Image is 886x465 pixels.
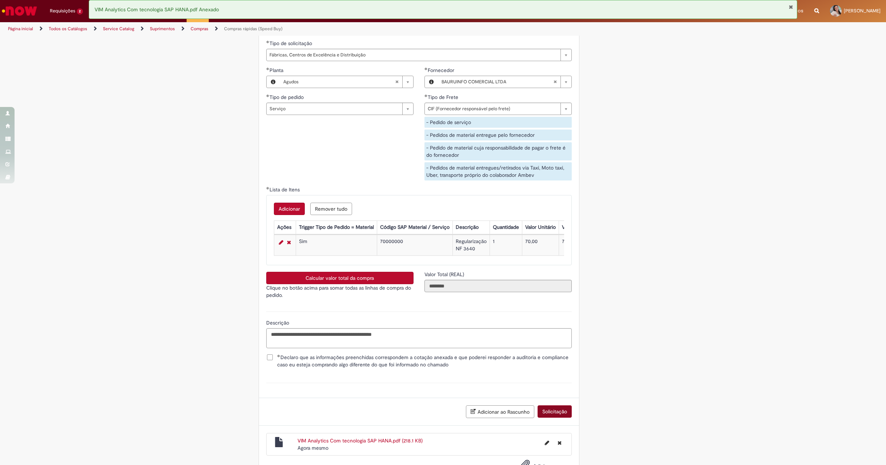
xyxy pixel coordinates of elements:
a: Editar Linha 1 [277,238,285,247]
time: 30/09/2025 13:09:38 [298,445,328,451]
span: CIF (Fornecedor responsável pelo frete) [428,103,557,115]
button: Solicitação [538,405,572,418]
span: Fornecedor [428,67,456,73]
span: Declaro que as informações preenchidas correspondem a cotação anexada e que poderei responder a a... [277,354,572,368]
td: 70,00 [559,235,605,256]
span: Agudos [283,76,395,88]
div: - Pedido de material cuja responsabilidade de pagar o frete é do fornecedor [424,142,572,160]
span: Somente leitura - Valor Total (REAL) [424,271,466,278]
input: Valor Total (REAL) [424,280,572,292]
th: Valor Total Moeda [559,221,605,234]
span: [PERSON_NAME] [844,8,881,14]
label: Somente leitura - Valor Total (REAL) [424,271,466,278]
a: Suprimentos [150,26,175,32]
a: Service Catalog [103,26,134,32]
td: 70000000 [377,235,452,256]
td: Sim [296,235,377,256]
td: 1 [490,235,522,256]
div: - Pedidos de material entregue pelo fornecedor [424,130,572,140]
span: Obrigatório Preenchido [266,67,270,70]
span: Requisições [50,7,75,15]
a: Página inicial [8,26,33,32]
p: Clique no botão acima para somar todas as linhas de compra do pedido. [266,284,414,299]
button: Calcular valor total da compra [266,272,414,284]
div: - Pedidos de material entregues/retirados via Taxi, Moto taxi, Uber, transporte próprio do colabo... [424,162,572,180]
button: Add a row for Lista de Itens [274,203,305,215]
td: Regularização NF 3640 [452,235,490,256]
span: Descrição [266,319,291,326]
th: Ações [274,221,296,234]
span: Tipo de solicitação [270,40,314,47]
th: Código SAP Material / Serviço [377,221,452,234]
abbr: Limpar campo Fornecedor [550,76,560,88]
span: Obrigatório Preenchido [424,94,428,97]
th: Quantidade [490,221,522,234]
button: Adicionar ao Rascunho [466,405,534,418]
abbr: Limpar campo Planta [391,76,402,88]
a: VIM Analytics Com tecnologia SAP HANA.pdf (218.1 KB) [298,437,423,444]
td: 70,00 [522,235,559,256]
span: Tipo de Frete [428,94,460,100]
textarea: Descrição [266,328,572,348]
span: BAURUINFO COMERCIAL LTDA [442,76,553,88]
button: Fornecedor , Visualizar este registro BAURUINFO COMERCIAL LTDA [425,76,438,88]
button: Fechar Notificação [789,4,793,10]
a: BAURUINFO COMERCIAL LTDALimpar campo Fornecedor [438,76,571,88]
a: Remover linha 1 [285,238,293,247]
img: ServiceNow [1,4,38,18]
div: - Pedido de serviço [424,117,572,128]
span: Obrigatório Preenchido [266,187,270,190]
th: Descrição [452,221,490,234]
a: Compras [191,26,208,32]
button: Editar nome de arquivo VIM Analytics Com tecnologia SAP HANA.pdf [540,437,554,449]
button: Excluir VIM Analytics Com tecnologia SAP HANA.pdf [553,437,566,449]
span: Obrigatório Preenchido [277,354,280,357]
span: Obrigatório Preenchido [266,40,270,43]
span: Tipo de pedido [270,94,305,100]
span: Agora mesmo [298,445,328,451]
button: Remove all rows for Lista de Itens [310,203,352,215]
span: Obrigatório Preenchido [424,67,428,70]
a: Todos os Catálogos [49,26,87,32]
button: Planta, Visualizar este registro Agudos [267,76,280,88]
a: Compras rápidas (Speed Buy) [224,26,283,32]
a: AgudosLimpar campo Planta [280,76,413,88]
span: Serviço [270,103,399,115]
span: Planta [270,67,285,73]
th: Valor Unitário [522,221,559,234]
th: Trigger Tipo de Pedido = Material [296,221,377,234]
span: Obrigatório Preenchido [266,94,270,97]
ul: Trilhas de página [5,22,585,36]
span: VIM Analytics Com tecnologia SAP HANA.pdf Anexado [95,6,219,13]
span: Fábricas, Centros de Excelência e Distribuição [270,49,557,61]
span: 2 [77,8,83,15]
span: Lista de Itens [270,186,301,193]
